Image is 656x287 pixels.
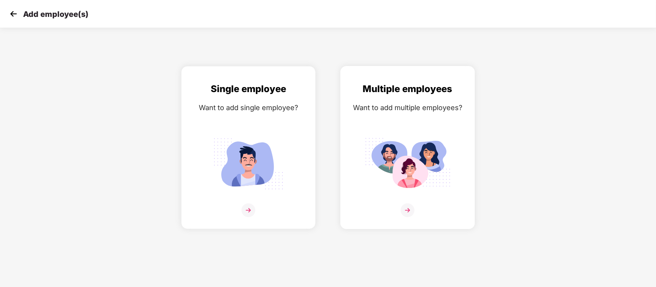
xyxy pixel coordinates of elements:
img: svg+xml;base64,PHN2ZyB4bWxucz0iaHR0cDovL3d3dy53My5vcmcvMjAwMC9zdmciIGlkPSJNdWx0aXBsZV9lbXBsb3llZS... [365,134,451,194]
div: Want to add single employee? [189,102,308,113]
img: svg+xml;base64,PHN2ZyB4bWxucz0iaHR0cDovL3d3dy53My5vcmcvMjAwMC9zdmciIHdpZHRoPSIzNiIgaGVpZ2h0PSIzNi... [241,203,255,217]
img: svg+xml;base64,PHN2ZyB4bWxucz0iaHR0cDovL3d3dy53My5vcmcvMjAwMC9zdmciIHdpZHRoPSIzNiIgaGVpZ2h0PSIzNi... [401,203,415,217]
div: Multiple employees [348,82,467,96]
img: svg+xml;base64,PHN2ZyB4bWxucz0iaHR0cDovL3d3dy53My5vcmcvMjAwMC9zdmciIHdpZHRoPSIzMCIgaGVpZ2h0PSIzMC... [8,8,19,20]
img: svg+xml;base64,PHN2ZyB4bWxucz0iaHR0cDovL3d3dy53My5vcmcvMjAwMC9zdmciIGlkPSJTaW5nbGVfZW1wbG95ZWUiIH... [205,134,291,194]
div: Want to add multiple employees? [348,102,467,113]
p: Add employee(s) [23,10,88,19]
div: Single employee [189,82,308,96]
